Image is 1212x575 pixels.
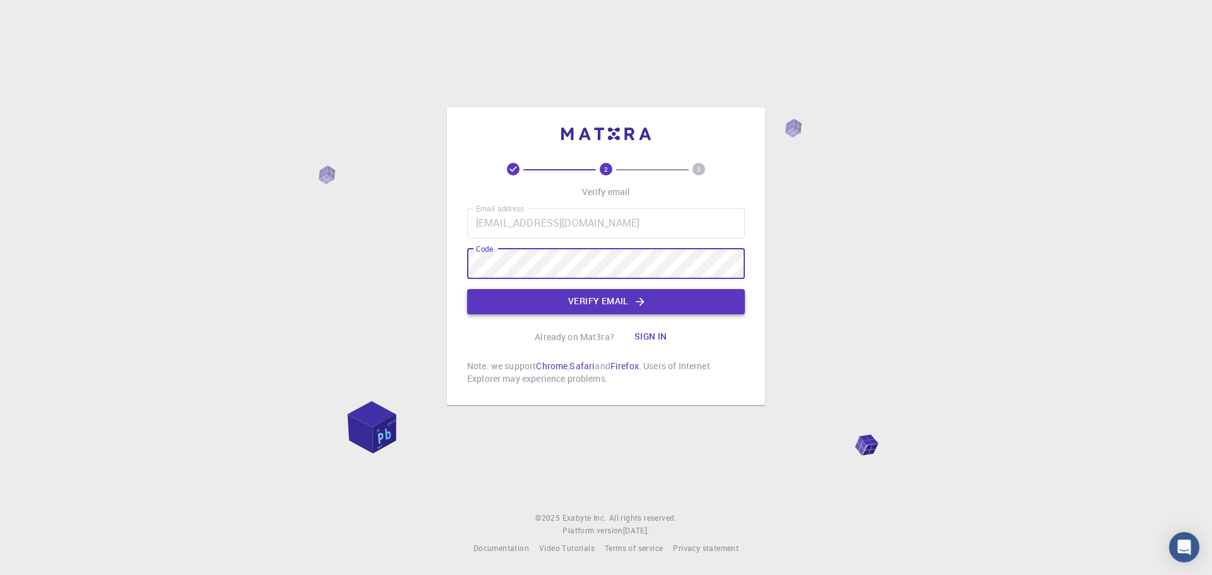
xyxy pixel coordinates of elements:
[562,525,622,537] span: Platform version
[539,542,595,555] a: Video Tutorials
[610,360,639,372] a: Firefox
[473,542,529,555] a: Documentation
[605,543,663,553] span: Terms of service
[609,512,677,525] span: All rights reserved.
[582,186,631,198] p: Verify email
[562,513,607,523] span: Exabyte Inc.
[697,165,701,174] text: 3
[673,542,739,555] a: Privacy statement
[673,543,739,553] span: Privacy statement
[623,525,650,537] a: [DATE].
[605,542,663,555] a: Terms of service
[473,543,529,553] span: Documentation
[476,244,493,254] label: Code
[539,543,595,553] span: Video Tutorials
[467,289,745,314] button: Verify email
[623,525,650,535] span: [DATE] .
[476,203,524,214] label: Email address
[604,165,608,174] text: 2
[536,360,567,372] a: Chrome
[569,360,595,372] a: Safari
[535,512,562,525] span: © 2025
[562,512,607,525] a: Exabyte Inc.
[467,360,745,385] p: Note: we support , and . Users of Internet Explorer may experience problems.
[1169,532,1199,562] div: Open Intercom Messenger
[624,324,677,350] button: Sign in
[535,331,614,343] p: Already on Mat3ra?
